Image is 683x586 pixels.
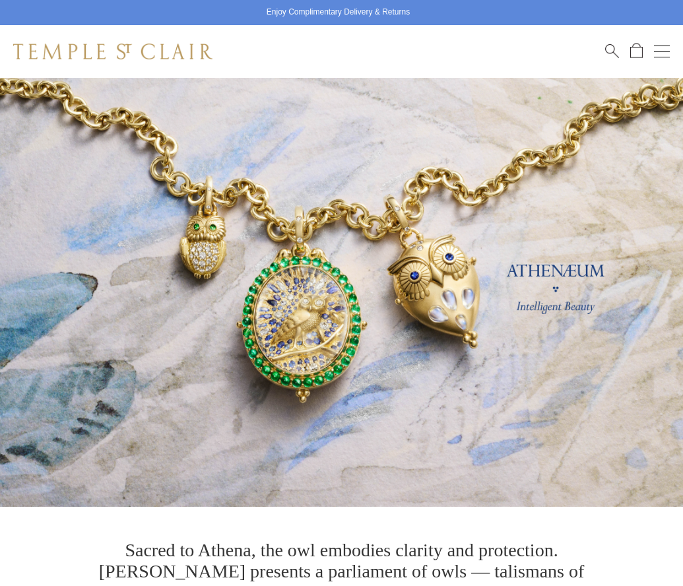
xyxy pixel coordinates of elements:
p: Enjoy Complimentary Delivery & Returns [267,6,410,19]
a: Search [605,43,619,59]
button: Open navigation [654,44,670,59]
img: Temple St. Clair [13,44,212,59]
a: Open Shopping Bag [630,43,643,59]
